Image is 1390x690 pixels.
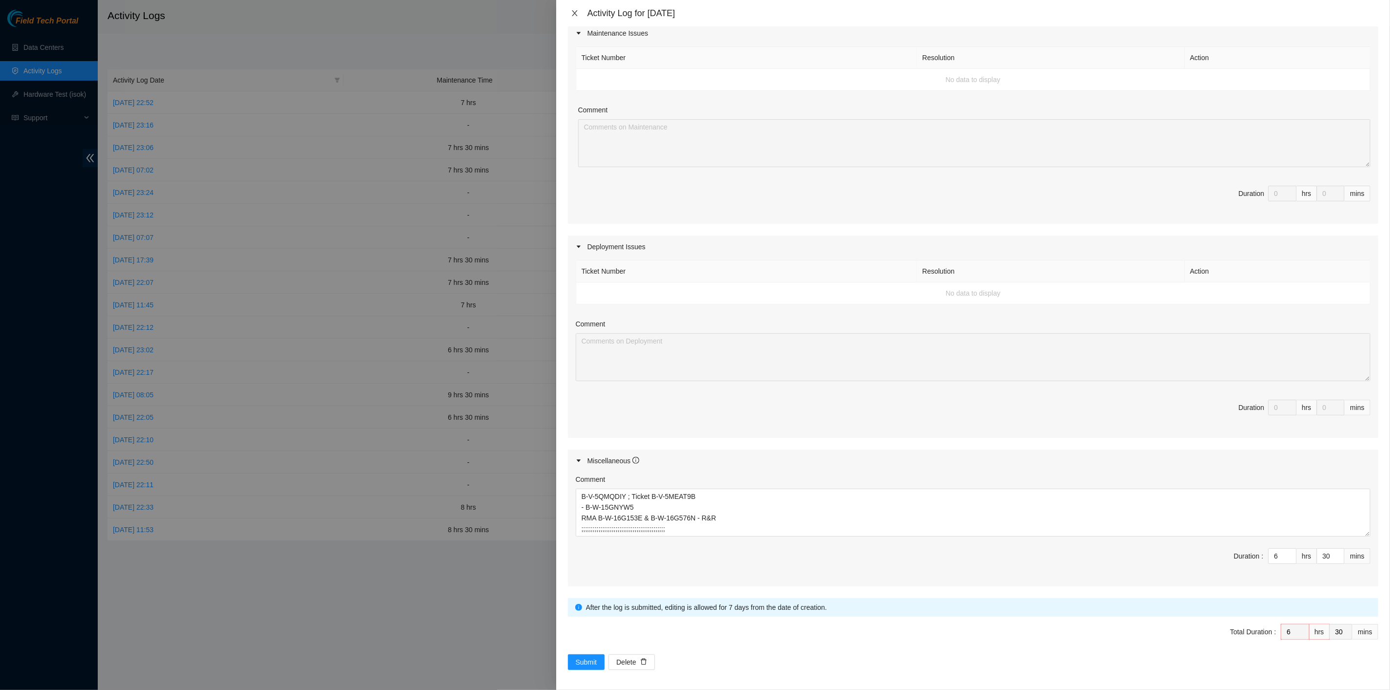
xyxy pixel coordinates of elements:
textarea: Comment [576,333,1370,381]
div: mins [1345,548,1370,564]
div: mins [1352,624,1378,640]
span: caret-right [576,458,582,464]
span: Submit [576,657,597,668]
span: close [571,9,579,17]
div: hrs [1297,186,1317,201]
th: Resolution [917,47,1185,69]
span: info-circle [632,457,639,464]
div: mins [1345,186,1370,201]
label: Comment [576,474,606,485]
div: hrs [1297,548,1317,564]
div: mins [1345,400,1370,415]
span: delete [640,658,647,666]
span: caret-right [576,244,582,250]
div: hrs [1297,400,1317,415]
th: Action [1185,47,1370,69]
label: Comment [578,105,608,115]
th: Action [1185,260,1370,282]
span: info-circle [575,604,582,611]
th: Ticket Number [576,47,917,69]
div: Total Duration : [1230,626,1276,637]
th: Resolution [917,260,1185,282]
div: After the log is submitted, editing is allowed for 7 days from the date of creation. [586,602,1371,613]
div: Maintenance Issues [568,22,1378,44]
div: Duration [1238,402,1264,413]
div: Activity Log for [DATE] [587,8,1378,19]
div: hrs [1309,624,1330,640]
th: Ticket Number [576,260,917,282]
td: No data to display [576,69,1370,91]
div: Miscellaneous [587,455,640,466]
div: Duration [1238,188,1264,199]
div: Miscellaneous info-circle [568,450,1378,472]
textarea: Comment [578,119,1370,167]
span: caret-right [576,30,582,36]
div: Duration : [1234,551,1263,561]
button: Close [568,9,582,18]
span: Delete [616,657,636,668]
label: Comment [576,319,606,329]
button: Deletedelete [608,654,654,670]
button: Submit [568,654,605,670]
div: Deployment Issues [568,236,1378,258]
td: No data to display [576,282,1370,304]
textarea: Comment [576,489,1370,537]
